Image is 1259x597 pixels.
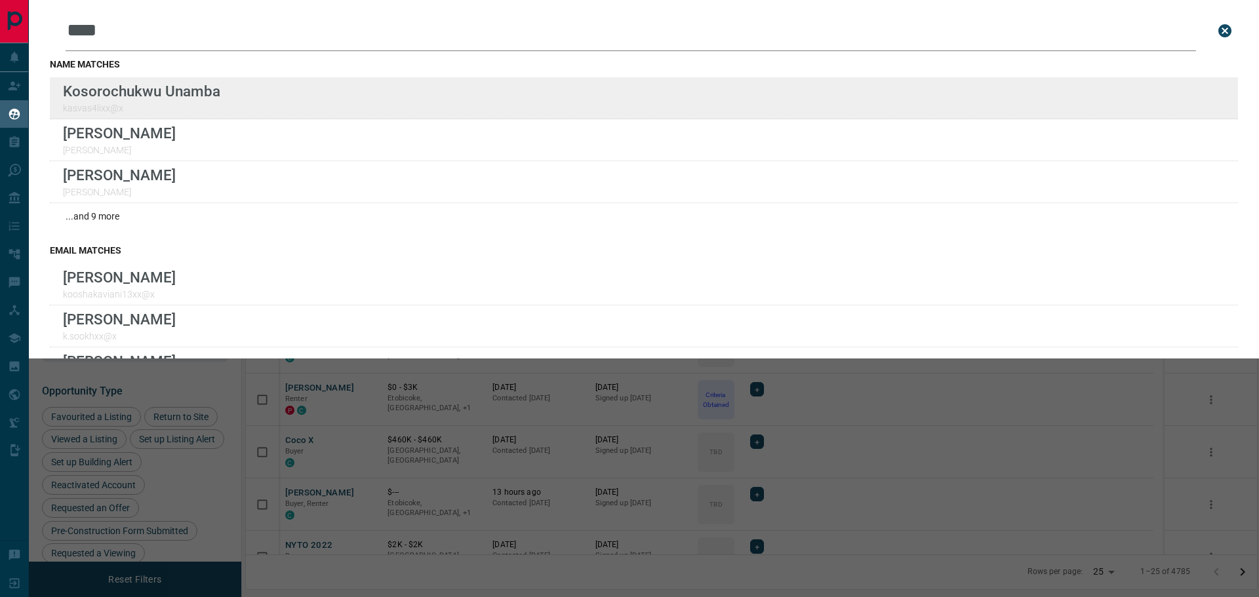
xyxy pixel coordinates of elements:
p: kooshakaviani13xx@x [63,289,176,299]
div: ...and 9 more [50,203,1238,229]
p: [PERSON_NAME] [63,353,176,370]
p: [PERSON_NAME] [63,187,176,197]
p: [PERSON_NAME] [63,166,176,183]
button: close search bar [1212,18,1238,44]
h3: name matches [50,59,1238,69]
p: [PERSON_NAME] [63,269,176,286]
p: k.sookhxx@x [63,331,176,341]
p: Kosorochukwu Unamba [63,83,220,100]
p: [PERSON_NAME] [63,311,176,328]
h3: email matches [50,245,1238,256]
p: kasvas4lixx@x [63,103,220,113]
p: [PERSON_NAME] [63,145,176,155]
p: [PERSON_NAME] [63,125,176,142]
